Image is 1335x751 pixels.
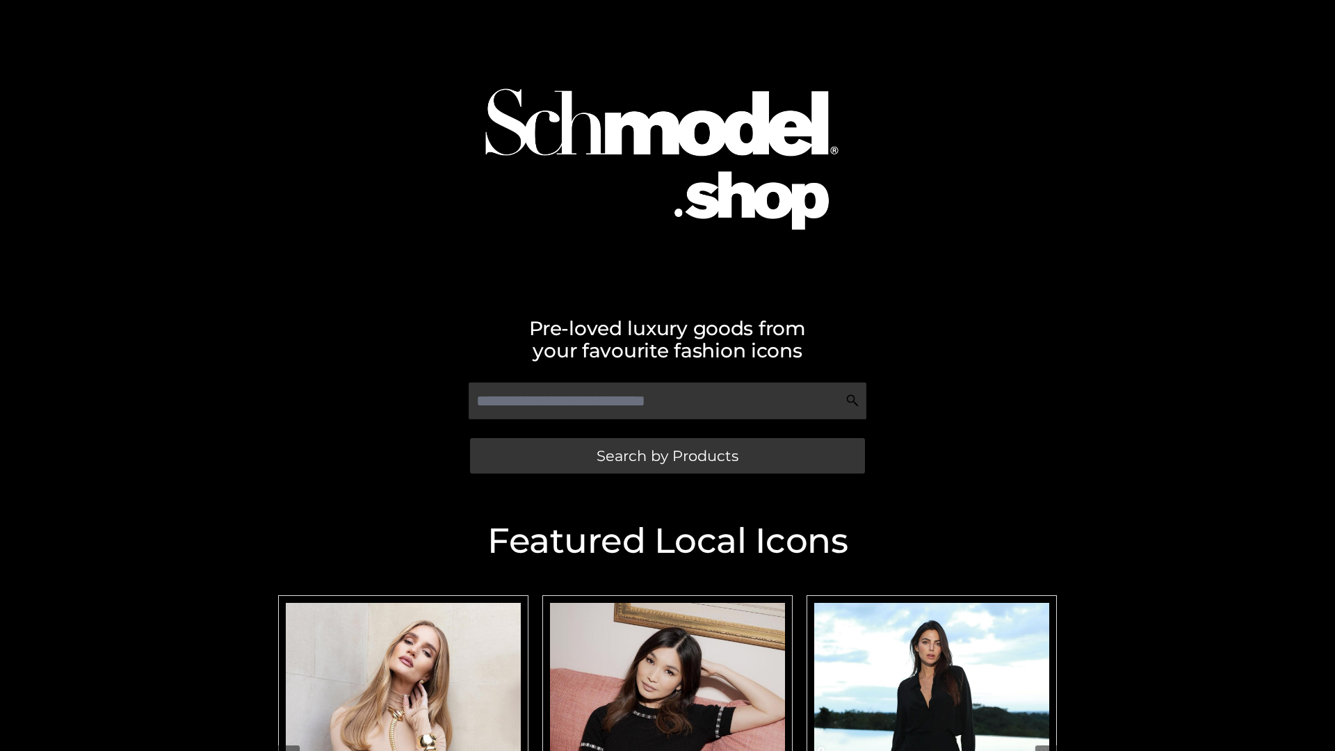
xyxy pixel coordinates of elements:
h2: Pre-loved luxury goods from your favourite fashion icons [271,317,1064,362]
h2: Featured Local Icons​ [271,524,1064,558]
span: Search by Products [597,449,738,463]
img: Search Icon [845,394,859,407]
a: Search by Products [470,438,865,474]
